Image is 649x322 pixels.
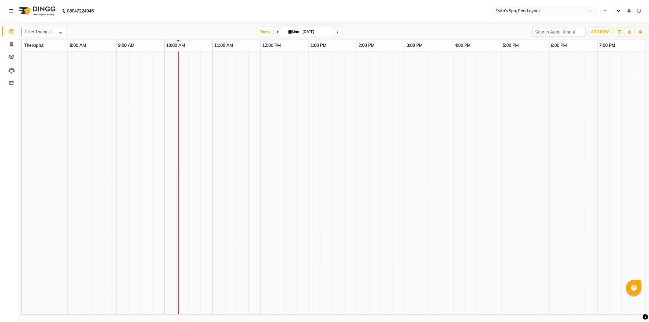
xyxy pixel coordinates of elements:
a: 3:00 PM [405,41,424,50]
a: 7:00 PM [598,41,617,50]
a: 8:00 AM [68,41,88,50]
span: Therapist [24,43,44,48]
button: ADD NEW [589,28,610,36]
span: ADD NEW [591,30,609,34]
b: 08047224946 [67,2,94,19]
a: 6:00 PM [550,41,569,50]
a: 1:00 PM [309,41,328,50]
a: 4:00 PM [453,41,473,50]
input: Search Appointment [532,27,586,37]
span: Mon [287,30,301,34]
a: 12:00 PM [261,41,282,50]
span: Filter Therapist [25,29,53,34]
img: logo [16,2,57,19]
span: Today [258,27,273,37]
input: 2025-09-01 [301,27,331,37]
a: 2:00 PM [357,41,376,50]
a: 11:00 AM [213,41,235,50]
a: 5:00 PM [501,41,521,50]
a: 9:00 AM [117,41,136,50]
a: 10:00 AM [165,41,187,50]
